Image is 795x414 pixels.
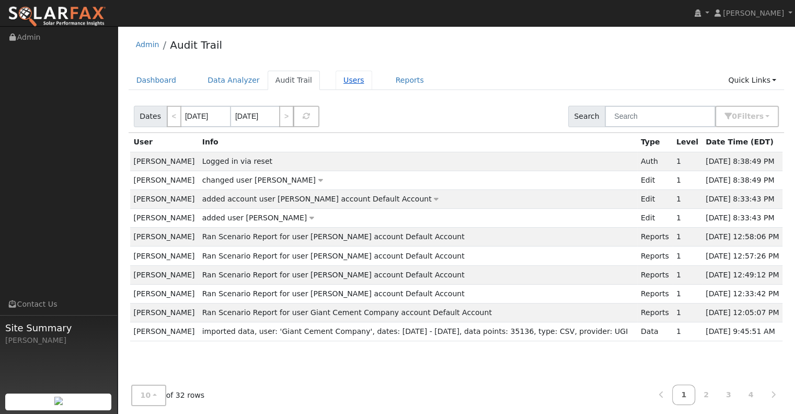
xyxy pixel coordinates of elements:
[202,327,628,335] span: imported data, user: 'Giant Cement Company', dates: [DATE] - [DATE], data points: 35136, type: CS...
[130,322,199,341] td: [PERSON_NAME]
[336,71,372,90] a: Users
[202,232,465,241] span: Ran Scenario Report for user [PERSON_NAME] account Default Account
[200,71,268,90] a: Data Analyzer
[740,385,763,405] a: 4
[637,284,673,303] td: Reports
[202,308,492,317] span: Ran Scenario Report for user Giant Cement Company account Default Account
[130,304,199,322] td: [PERSON_NAME]
[167,106,181,127] a: <
[8,6,106,28] img: SolarFax
[715,106,779,127] button: 0Filters
[637,265,673,284] td: Reports
[202,214,307,222] span: added user [PERSON_NAME]
[130,284,199,303] td: [PERSON_NAME]
[5,321,112,335] span: Site Summary
[202,252,465,260] span: Ran Scenario Report for user [PERSON_NAME] account Default Account
[673,265,702,284] td: 1
[702,304,783,322] td: [DATE] 12:05:07 PM
[702,189,783,208] td: [DATE] 8:33:43 PM
[637,304,673,322] td: Reports
[605,106,716,127] input: Search
[129,71,185,90] a: Dashboard
[637,171,673,189] td: Edit
[202,176,316,184] span: changed user [PERSON_NAME]
[130,189,199,208] td: [PERSON_NAME]
[268,71,320,90] a: Audit Trail
[130,247,199,265] td: [PERSON_NAME]
[202,271,465,279] span: Ran Scenario Report for user [PERSON_NAME] account Default Account
[130,152,199,171] td: [PERSON_NAME]
[641,137,669,148] div: Type
[130,228,199,247] td: [PERSON_NAME]
[702,284,783,303] td: [DATE] 12:33:42 PM
[131,385,166,406] button: 10
[702,322,783,341] td: [DATE] 9:45:51 AM
[673,304,702,322] td: 1
[672,385,695,405] a: 1
[5,335,112,346] div: [PERSON_NAME]
[673,322,702,341] td: 1
[702,209,783,228] td: [DATE] 8:33:43 PM
[130,171,199,189] td: [PERSON_NAME]
[702,265,783,284] td: [DATE] 12:49:12 PM
[702,171,783,189] td: [DATE] 8:38:49 PM
[673,171,702,189] td: 1
[759,112,763,120] span: s
[279,106,294,127] a: >
[702,228,783,247] td: [DATE] 12:58:06 PM
[637,209,673,228] td: Edit
[568,106,605,127] span: Search
[637,152,673,171] td: Auth
[637,322,673,341] td: Data
[293,106,319,127] button: Refresh
[706,137,779,148] div: Date Time (EDT)
[673,228,702,247] td: 1
[673,152,702,171] td: 1
[202,137,633,148] div: Info
[720,71,784,90] a: Quick Links
[695,385,718,405] a: 2
[637,189,673,208] td: Edit
[637,228,673,247] td: Reports
[673,284,702,303] td: 1
[723,9,784,17] span: [PERSON_NAME]
[202,289,465,298] span: Ran Scenario Report for user [PERSON_NAME] account Default Account
[702,152,783,171] td: [DATE] 8:38:49 PM
[131,385,205,406] div: of 32 rows
[702,247,783,265] td: [DATE] 12:57:26 PM
[673,247,702,265] td: 1
[676,137,698,148] div: Level
[202,157,272,165] span: Logged in via reset
[388,71,432,90] a: Reports
[170,39,222,51] a: Audit Trail
[202,195,432,203] span: added account user [PERSON_NAME] account Default Account
[130,265,199,284] td: [PERSON_NAME]
[637,247,673,265] td: Reports
[737,112,764,120] span: Filter
[134,106,167,127] span: Dates
[717,385,740,405] a: 3
[134,137,195,148] div: User
[141,391,151,399] span: 10
[136,40,159,49] a: Admin
[673,209,702,228] td: 1
[54,397,63,405] img: retrieve
[130,209,199,228] td: [PERSON_NAME]
[673,189,702,208] td: 1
